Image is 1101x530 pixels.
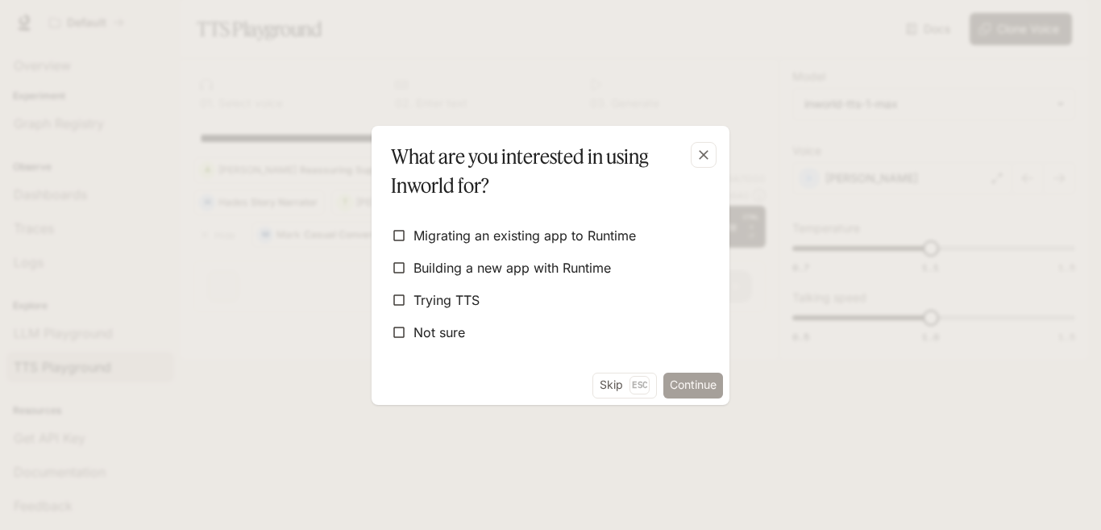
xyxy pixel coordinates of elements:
button: Continue [663,373,723,399]
p: Esc [629,376,650,394]
span: Building a new app with Runtime [413,258,611,278]
button: SkipEsc [592,373,657,399]
span: Trying TTS [413,290,480,310]
span: Migrating an existing app to Runtime [413,226,636,245]
span: Not sure [413,323,465,342]
p: What are you interested in using Inworld for? [391,142,704,200]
